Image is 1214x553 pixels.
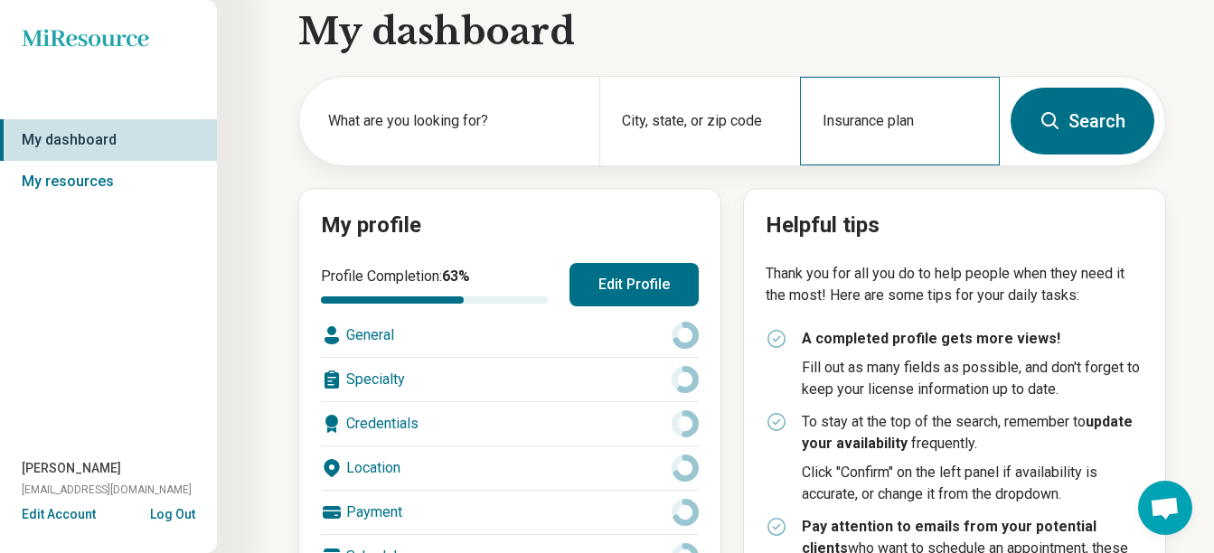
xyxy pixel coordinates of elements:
[328,110,578,132] label: What are you looking for?
[802,413,1133,452] strong: update your availability
[298,6,1166,57] h1: My dashboard
[321,314,699,357] div: General
[442,267,470,285] span: 63 %
[1138,481,1192,535] div: Open chat
[766,211,1143,241] h2: Helpful tips
[22,482,192,498] span: [EMAIL_ADDRESS][DOMAIN_NAME]
[766,263,1143,306] p: Thank you for all you do to help people when they need it the most! Here are some tips for your d...
[321,266,548,304] div: Profile Completion:
[802,462,1143,505] p: Click "Confirm" on the left panel if availability is accurate, or change it from the dropdown.
[321,211,699,241] h2: My profile
[321,402,699,445] div: Credentials
[569,263,699,306] button: Edit Profile
[321,358,699,401] div: Specialty
[1011,88,1154,155] button: Search
[321,446,699,490] div: Location
[22,505,96,524] button: Edit Account
[321,491,699,534] div: Payment
[802,330,1060,347] strong: A completed profile gets more views!
[802,357,1143,400] p: Fill out as many fields as possible, and don't forget to keep your license information up to date.
[22,459,121,478] span: [PERSON_NAME]
[802,411,1143,455] p: To stay at the top of the search, remember to frequently.
[150,505,195,520] button: Log Out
